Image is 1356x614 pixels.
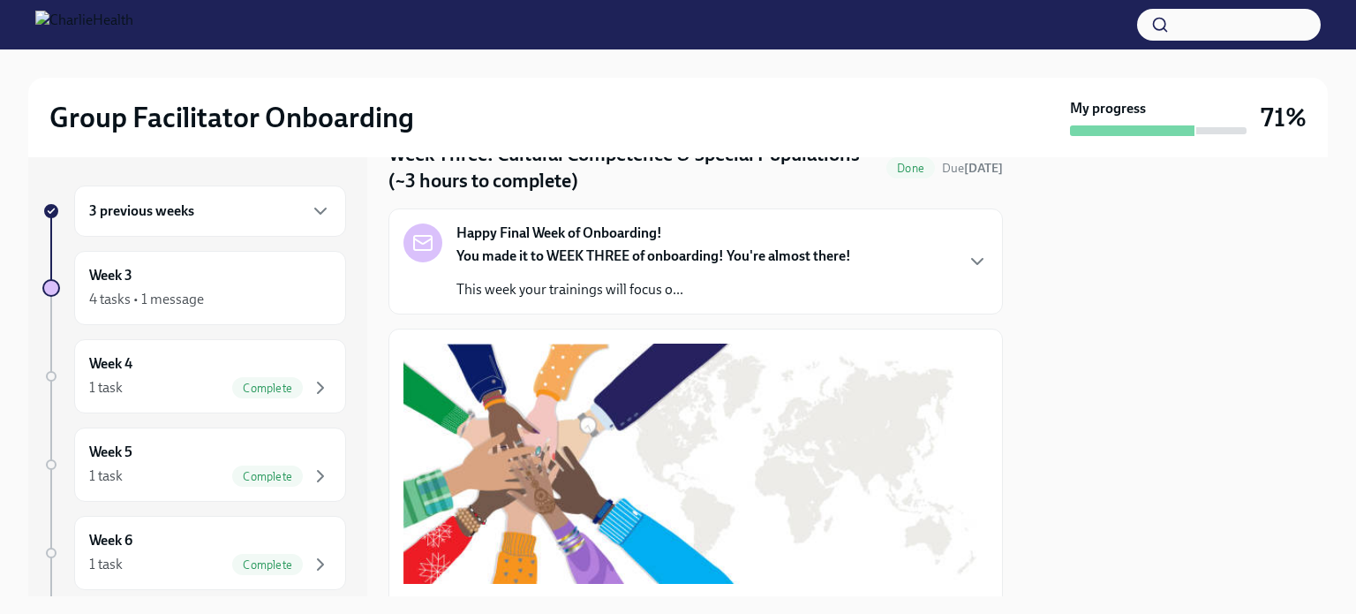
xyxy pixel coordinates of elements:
[89,290,204,309] div: 4 tasks • 1 message
[89,201,194,221] h6: 3 previous weeks
[89,354,132,374] h6: Week 4
[89,531,132,550] h6: Week 6
[886,162,935,175] span: Done
[89,555,123,574] div: 1 task
[232,470,303,483] span: Complete
[232,382,303,395] span: Complete
[1261,102,1307,133] h3: 71%
[89,466,123,486] div: 1 task
[942,161,1003,176] span: Due
[964,161,1003,176] strong: [DATE]
[403,344,988,584] button: Zoom image
[42,251,346,325] a: Week 34 tasks • 1 message
[89,378,123,398] div: 1 task
[89,443,132,462] h6: Week 5
[456,280,851,299] p: This week your trainings will focus o...
[89,266,132,285] h6: Week 3
[74,186,346,237] div: 3 previous weeks
[42,428,346,502] a: Week 51 taskComplete
[388,141,879,194] h4: Week Three: Cultural Competence & Special Populations (~3 hours to complete)
[42,516,346,590] a: Week 61 taskComplete
[456,247,851,264] strong: You made it to WEEK THREE of onboarding! You're almost there!
[35,11,133,39] img: CharlieHealth
[232,558,303,572] span: Complete
[942,160,1003,177] span: August 25th, 2025 10:00
[456,224,662,243] strong: Happy Final Week of Onboarding!
[1070,99,1146,118] strong: My progress
[42,339,346,413] a: Week 41 taskComplete
[49,100,414,135] h2: Group Facilitator Onboarding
